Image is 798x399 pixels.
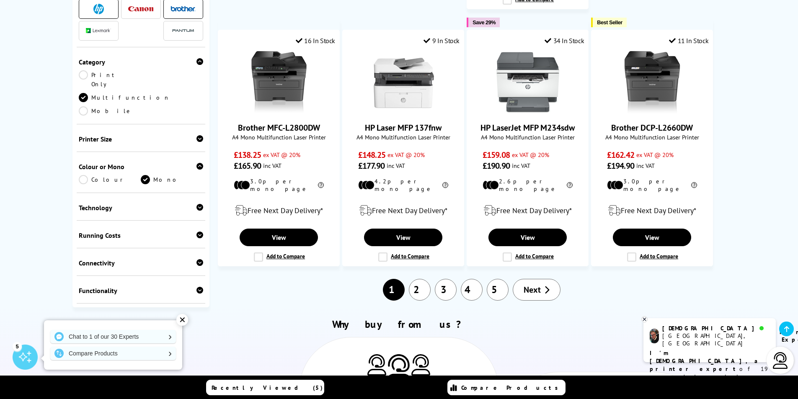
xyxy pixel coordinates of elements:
div: Colour or Mono [79,162,204,171]
div: modal_delivery [596,199,708,222]
a: HP [86,4,111,14]
a: Brother [170,4,196,14]
a: Canon [128,4,153,14]
img: Brother MFC-L2800DW [248,51,310,114]
li: 3.0p per mono page [234,178,324,193]
span: A4 Mono Multifunction Laser Printer [222,133,335,141]
a: Lexmark [86,26,111,36]
a: View [364,229,442,246]
label: Add to Compare [627,252,678,262]
label: Add to Compare [503,252,554,262]
img: Printer Experts [386,354,411,383]
span: £165.90 [234,160,261,171]
a: HP Laser MFP 137fnw [365,122,442,133]
span: £162.42 [607,149,634,160]
span: ex VAT @ 20% [263,151,300,159]
span: A4 Mono Multifunction Laser Printer [347,133,460,141]
span: inc VAT [512,162,530,170]
div: Category [79,58,204,66]
div: Printer Size [79,135,204,143]
span: ex VAT @ 20% [636,151,674,159]
a: View [240,229,318,246]
li: 3.0p per mono page [607,178,697,193]
div: Functionality [79,286,204,295]
div: modal_delivery [347,199,460,222]
a: Mono [141,175,203,184]
div: [DEMOGRAPHIC_DATA] [662,324,769,332]
img: HP [93,4,104,14]
a: View [488,229,566,246]
img: HP Laser MFP 137fnw [372,51,435,114]
img: Canon [128,6,153,12]
a: HP LaserJet MFP M234sdw [480,122,575,133]
div: ✕ [176,314,188,326]
li: 2.6p per mono page [483,178,573,193]
img: user-headset-light.svg [772,352,789,369]
span: inc VAT [263,162,281,170]
a: 4 [461,279,483,301]
div: 5 [13,342,22,351]
span: £138.25 [234,149,261,160]
a: Compare Products [50,347,176,360]
span: inc VAT [387,162,405,170]
a: HP LaserJet MFP M234sdw [496,107,559,116]
span: ex VAT @ 20% [387,151,425,159]
img: Lexmark [86,28,111,33]
img: chris-livechat.png [650,329,659,343]
img: Printer Experts [367,354,386,376]
div: modal_delivery [471,199,584,222]
button: Best Seller [591,18,627,27]
a: Brother MFC-L2800DW [238,122,320,133]
a: Brother DCP-L2660DW [621,107,684,116]
label: Add to Compare [378,252,429,262]
span: ex VAT @ 20% [512,151,549,159]
b: I'm [DEMOGRAPHIC_DATA], a printer expert [650,349,760,373]
img: Pantum [170,26,196,36]
a: Multifunction [79,93,170,102]
span: £194.90 [607,160,634,171]
span: A4 Mono Multifunction Laser Printer [471,133,584,141]
a: 3 [435,279,457,301]
div: 16 In Stock [296,36,335,45]
img: HP LaserJet MFP M234sdw [496,51,559,114]
a: Brother DCP-L2660DW [611,122,693,133]
a: 2 [409,279,431,301]
a: View [613,229,691,246]
span: A4 Mono Multifunction Laser Printer [596,133,708,141]
span: £190.90 [483,160,510,171]
a: Compare Products [447,380,566,395]
p: of 19 years! I can help you choose the right product [650,349,770,397]
span: Recently Viewed (5) [212,384,323,391]
span: £177.90 [358,160,385,171]
a: HP Laser MFP 137fnw [372,107,435,116]
div: 9 In Stock [424,36,460,45]
button: Save 29% [467,18,500,27]
div: 34 In Stock [545,36,584,45]
h2: Why buy from us? [88,318,710,331]
div: 11 In Stock [669,36,708,45]
div: [GEOGRAPHIC_DATA], [GEOGRAPHIC_DATA] [662,332,769,347]
span: inc VAT [636,162,655,170]
img: Brother DCP-L2660DW [621,51,684,114]
span: Save 29% [473,19,496,26]
a: Next [513,279,560,301]
div: Connectivity [79,259,204,267]
div: Technology [79,203,204,212]
div: Running Costs [79,231,204,239]
li: 4.2p per mono page [358,178,448,193]
span: Compare Products [461,384,563,391]
a: Chat to 1 of our 30 Experts [50,330,176,343]
img: Brother [170,6,196,12]
a: Colour [79,175,141,184]
img: Printer Experts [411,354,430,376]
a: 5 [487,279,509,301]
span: Best Seller [597,19,622,26]
a: Print Only [79,70,141,89]
a: Mobile [79,106,141,116]
span: Next [524,284,541,295]
span: £148.25 [358,149,385,160]
div: modal_delivery [222,199,335,222]
label: Add to Compare [254,252,305,262]
a: Brother MFC-L2800DW [248,107,310,116]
